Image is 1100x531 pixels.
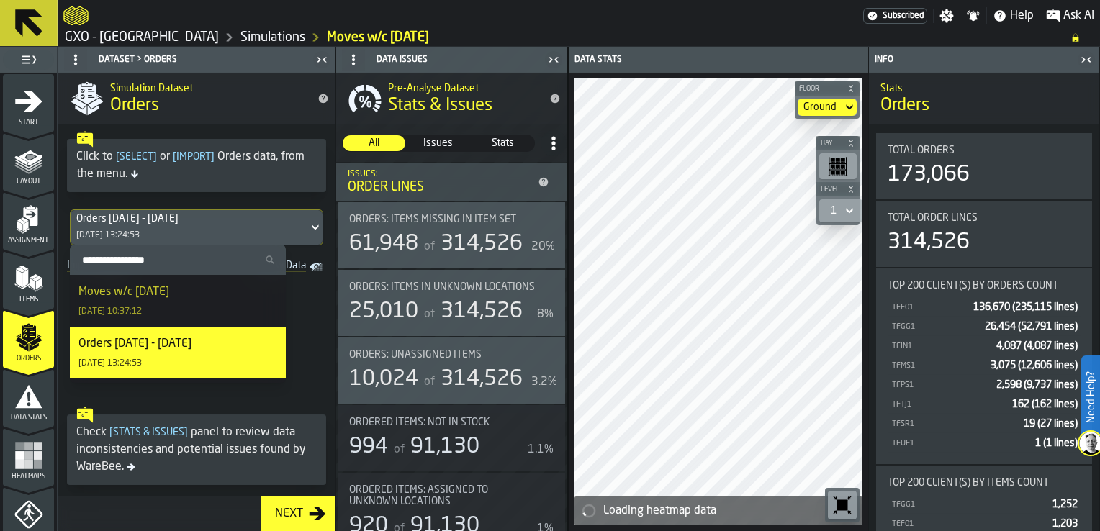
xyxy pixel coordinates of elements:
[424,309,435,320] span: of
[338,337,565,404] div: stat-Orders: Unassigned Items
[472,136,533,150] span: Stats
[818,140,844,147] span: Bay
[78,307,142,317] div: [DATE] 10:37:12
[70,275,286,327] li: dropdown-item
[63,3,89,29] a: logo-header
[3,178,54,186] span: Layout
[803,101,837,113] div: DropdownMenuValue-default-floor
[407,135,469,151] div: thumb
[934,9,960,23] label: button-toggle-Settings
[796,85,844,93] span: Floor
[883,11,924,21] span: Subscribed
[888,212,1081,224] div: Title
[70,209,323,245] div: DropdownMenuValue-0bc0dc9e-40f5-4f48-846f-0c0785565979[DATE] 13:24:53
[78,335,191,353] div: Orders [DATE] - [DATE]
[888,145,955,156] span: Total Orders
[960,9,986,23] label: button-toggle-Notifications
[76,424,317,476] div: Check panel to review data inconsistencies and potential issues found by WareBee.
[349,484,536,507] span: Ordered items: Assigned to unknown locations
[888,297,1081,317] div: StatList-item-TEF01
[996,380,1078,390] span: 2,598 (9,737 lines)
[863,8,927,24] div: Menu Subscription
[76,230,140,240] div: [DATE] 13:24:53
[3,251,54,309] li: menu Items
[888,394,1081,414] div: StatList-item-TFTJ1
[3,369,54,427] li: menu Data Stats
[349,231,418,257] div: 61,948
[339,48,544,71] div: Data Issues
[876,268,1092,464] div: stat-Top 200 client(s) by Orders count
[876,201,1092,267] div: stat-Total Order Lines
[888,355,1081,375] div: StatList-item-TFMS1
[891,342,991,351] div: TFIN1
[471,135,535,152] label: button-switch-multi-Stats
[888,145,1081,156] div: Title
[891,361,985,371] div: TFMS1
[891,439,1029,448] div: TFUF1
[70,378,286,430] li: dropdown-item
[1012,399,1078,409] span: 162 (162 lines)
[987,7,1040,24] label: button-toggle-Help
[336,73,567,124] div: title-Stats & Issues
[327,29,429,45] a: link-to-/wh/i/a3c616c1-32a4-47e6-8ca0-af4465b04030/simulations/537b5887-38e0-42bd-9e22-5dee30fecb26
[3,237,54,245] span: Assignment
[888,317,1081,336] div: StatList-item-TFGG1
[831,205,837,217] div: DropdownMenuValue-1
[349,349,554,360] div: Title
[349,281,554,293] div: Title
[891,519,1047,529] div: TEF01
[441,368,523,390] span: 314,526
[3,355,54,363] span: Orders
[528,441,554,458] div: 1.1%
[349,484,536,507] div: Title
[76,148,317,183] div: Click to or Orders data, from the menu.
[349,214,554,225] div: Title
[406,135,470,152] label: button-switch-multi-Issues
[173,152,176,162] span: [
[816,136,860,150] button: button-
[349,349,536,360] div: Title
[572,55,720,65] div: Data Stats
[240,29,305,45] a: link-to-/wh/i/a3c616c1-32a4-47e6-8ca0-af4465b04030
[113,152,160,162] span: Select
[472,135,534,151] div: thumb
[78,283,169,301] div: Moves w/c [DATE]
[1083,357,1099,437] label: Need Help?
[569,47,868,73] header: Data Stats
[153,152,157,162] span: ]
[312,51,332,68] label: button-toggle-Close me
[61,48,312,71] div: Dataset > Orders
[3,119,54,127] span: Start
[1035,438,1078,448] span: 1 (1 lines)
[441,301,523,322] span: 314,526
[888,336,1081,355] div: StatList-item-TFIN1
[349,281,536,293] div: Title
[872,55,1076,65] div: Info
[891,322,979,332] div: TFGG1
[888,477,1049,489] span: Top 200 client(s) by Items count
[544,51,564,68] label: button-toggle-Close me
[424,241,435,253] span: of
[3,50,54,70] label: button-toggle-Toggle Full Menu
[65,29,219,45] a: link-to-/wh/i/a3c616c1-32a4-47e6-8ca0-af4465b04030
[343,135,405,151] div: thumb
[3,428,54,486] li: menu Heatmaps
[107,427,191,437] span: Stats & Issues
[170,152,217,162] span: Import
[825,202,857,219] div: DropdownMenuValue-1
[863,8,927,24] a: link-to-/wh/i/a3c616c1-32a4-47e6-8ca0-af4465b04030/settings/billing
[348,169,532,179] div: Issues:
[973,302,1078,312] span: 136,670 (235,115 lines)
[891,419,1018,429] div: TFSR1
[349,214,536,225] div: Title
[3,192,54,250] li: menu Assignment
[888,280,1081,291] div: Title
[891,400,1006,409] div: TFTJ1
[343,136,405,150] span: All
[338,405,565,471] div: stat-Ordered Items: Not in Stock
[338,202,565,268] div: stat-Orders: Items missing in Item Set
[388,94,492,117] span: Stats & Issues
[348,179,532,195] div: Order Lines
[349,281,535,293] span: Orders: Items in Unknown locations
